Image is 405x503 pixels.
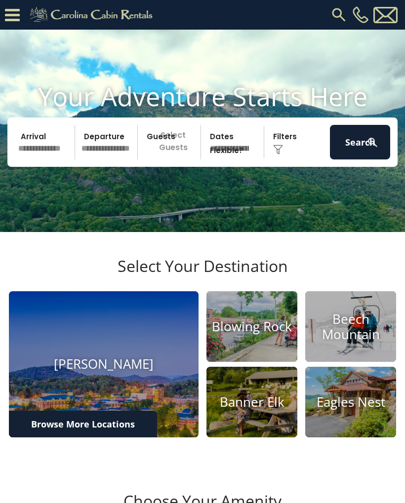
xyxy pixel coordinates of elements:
h4: Beech Mountain [305,311,396,342]
img: search-regular-white.png [366,136,379,149]
h1: Your Adventure Starts Here [7,81,398,112]
a: [PERSON_NAME] [9,291,199,437]
h4: Banner Elk [206,394,297,410]
h4: Eagles Nest [305,394,396,410]
a: Eagles Nest [305,367,396,437]
img: filter--v1.png [273,145,283,155]
a: [PHONE_NUMBER] [350,6,371,23]
h4: [PERSON_NAME] [9,357,199,372]
h3: Select Your Destination [7,257,398,291]
h4: Blowing Rock [206,319,297,334]
img: search-regular.svg [330,6,348,24]
p: Select Guests [141,125,201,159]
img: Khaki-logo.png [25,5,161,25]
button: Search [330,125,390,159]
a: Browse More Locations [9,411,157,437]
a: Blowing Rock [206,291,297,362]
a: Beech Mountain [305,291,396,362]
a: Banner Elk [206,367,297,437]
